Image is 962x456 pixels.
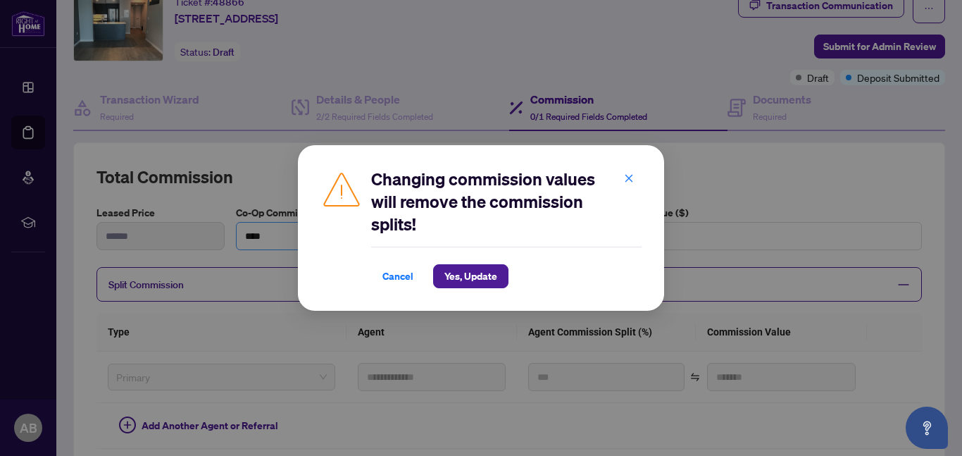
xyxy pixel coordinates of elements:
span: close [624,173,634,183]
button: Yes, Update [433,264,508,288]
img: Caution Icon [320,168,363,210]
h2: Changing commission values will remove the commission splits! [371,168,642,235]
span: Cancel [382,265,413,288]
span: Yes, Update [444,265,497,288]
button: Open asap [906,407,948,449]
button: Cancel [371,264,425,288]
